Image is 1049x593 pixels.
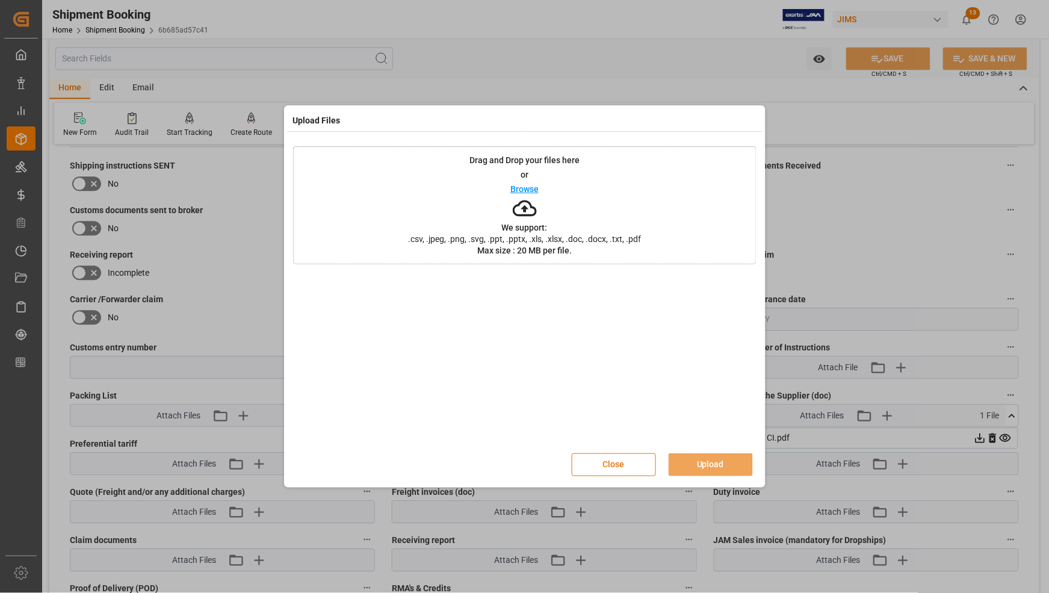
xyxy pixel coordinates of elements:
[477,246,572,255] p: Max size : 20 MB per file.
[469,156,580,164] p: Drag and Drop your files here
[400,235,649,243] span: .csv, .jpeg, .png, .svg, .ppt, .pptx, .xls, .xlsx, .doc, .docx, .txt, .pdf
[572,453,656,476] button: Close
[293,146,757,264] div: Drag and Drop your files hereorBrowseWe support:.csv, .jpeg, .png, .svg, .ppt, .pptx, .xls, .xlsx...
[669,453,753,476] button: Upload
[510,185,539,193] p: Browse
[521,170,528,179] p: or
[502,223,548,232] p: We support:
[293,114,341,127] h4: Upload Files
